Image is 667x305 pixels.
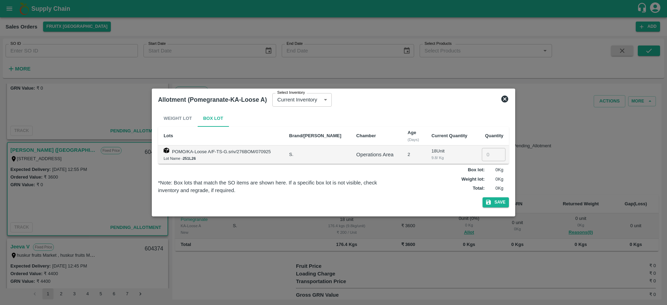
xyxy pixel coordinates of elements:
[164,155,278,162] div: Lot Name -
[486,176,503,183] p: 0 Kg
[486,167,503,173] p: 0 Kg
[483,197,509,207] button: Save
[158,179,392,195] div: *Note: Box lots that match the SO items are shown here. If a specific box lot is not visible, che...
[473,185,485,192] label: Total :
[485,133,503,138] b: Quantity
[431,133,467,138] b: Current Quantity
[426,146,476,164] td: 18 Unit
[468,167,485,173] label: Box lot :
[289,133,341,138] b: Brand/[PERSON_NAME]
[277,90,305,96] label: Select Inventory
[277,96,317,104] p: Current Inventory
[431,155,470,161] div: 9.8 / Kg
[183,156,196,160] b: 251L26
[164,148,169,153] img: box
[407,130,416,135] b: Age
[356,151,397,158] div: Operations Area
[158,146,283,164] td: POMO/KA-Loose A/F-TS-G.sriv/276BOM/070925
[482,148,505,161] input: 0
[402,146,426,164] td: 2
[356,133,376,138] b: Chamber
[407,137,420,143] div: (Days)
[283,146,351,164] td: S.
[461,176,485,183] label: Weight lot :
[164,133,173,138] b: Lots
[198,110,229,127] button: Box Lot
[158,96,267,103] b: Allotment (Pomegranate-KA-Loose A)
[486,185,503,192] p: 0 Kg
